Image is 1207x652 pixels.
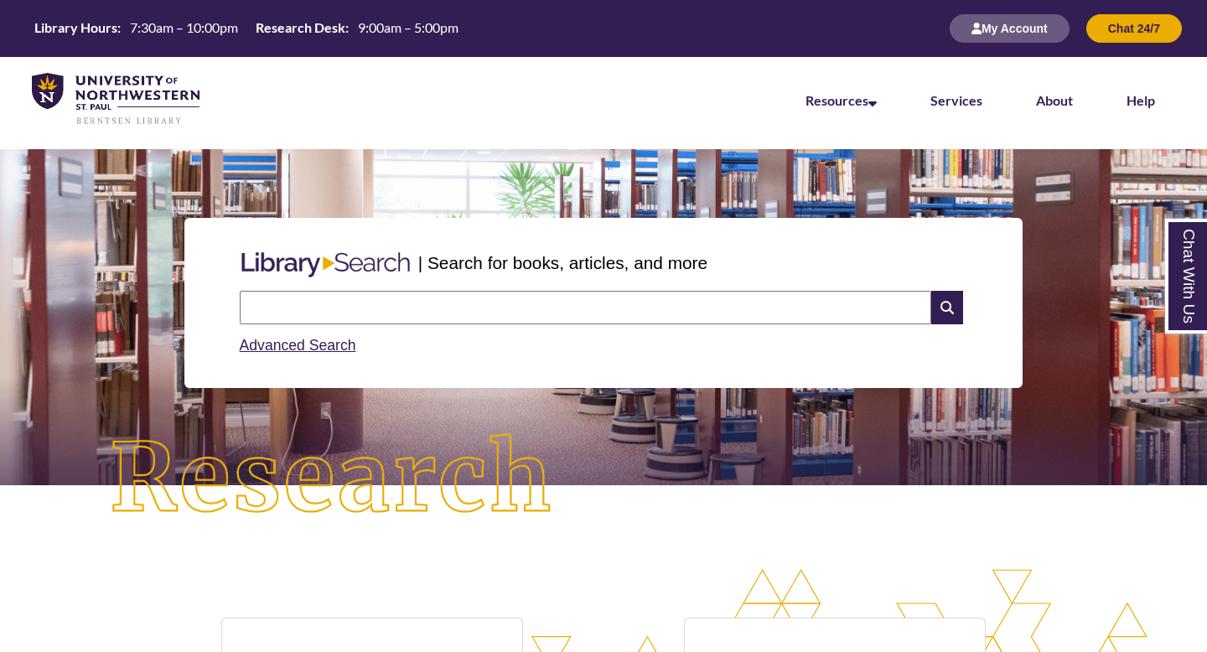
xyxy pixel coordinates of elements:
img: UNWSP Library Logo [32,73,199,126]
a: Resources [806,92,877,108]
button: My Account [950,14,1070,43]
i: Search [931,291,963,324]
table: Hours Today [28,18,465,37]
p: | Search for books, articles, and more [418,250,707,276]
a: Services [930,92,982,108]
th: Research Desk: [249,18,351,37]
button: Chat 24/7 [1086,14,1182,43]
a: Chat 24/7 [1086,21,1182,35]
a: Hours Today [28,18,465,39]
span: 9:00am – 5:00pm [358,19,458,35]
span: 7:30am – 10:00pm [130,19,238,35]
a: Advanced Search [240,337,356,354]
a: About [1036,92,1073,108]
a: My Account [950,21,1070,35]
img: Research [60,385,603,573]
th: Library Hours: [28,18,123,37]
img: Libary Search [233,246,418,284]
a: Help [1127,92,1155,108]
